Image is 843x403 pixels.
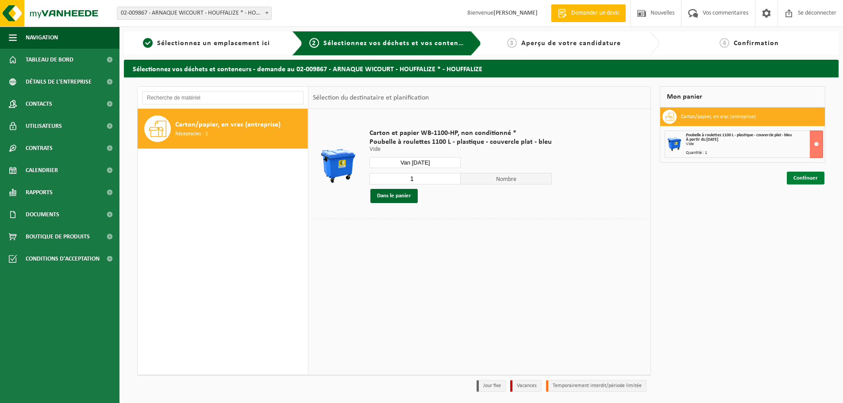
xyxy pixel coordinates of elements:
[370,157,461,168] input: Sélectionnez la date
[483,383,501,388] font: Jour fixe
[26,211,59,218] font: Documents
[26,101,52,107] font: Contacts
[175,131,208,137] font: Réceptacles : 1
[686,137,718,142] font: À partir du [DATE]
[146,40,150,47] font: 1
[157,40,270,47] font: Sélectionnez un emplacement ici
[510,40,514,47] font: 3
[521,40,621,47] font: Aperçu de votre candidature
[681,114,756,119] font: Carton/papier, en vrac (entreprise)
[793,175,818,181] font: Continuer
[493,10,538,16] font: [PERSON_NAME]
[138,109,308,149] button: Carton/papier, en vrac (entreprise) Réceptacles : 1
[667,93,702,100] font: Mon panier
[26,256,100,262] font: Conditions d'acceptation
[26,167,58,174] font: Calendrier
[553,383,642,388] font: Temporairement interdit/période limitée
[142,91,304,104] input: Recherche de matériel
[175,121,281,128] font: Carton/papier, en vrac (entreprise)
[370,138,552,146] font: Poubelle à roulettes 1100 L - plastique - couvercle plat - bleu
[798,10,836,16] font: Se déconnecter
[26,57,73,63] font: Tableau de bord
[117,7,272,20] span: 02-009867 - ARNAQUE WICOURT - HOUFFALIZE * - HOUFFALIZE
[686,133,792,138] font: Poubelle à roulettes 1100 L - plastique - couvercle plat - bleu
[323,40,473,47] font: Sélectionnez vos déchets et vos conteneurs
[312,40,316,47] font: 2
[703,10,748,16] font: Vos commentaires
[117,7,271,19] span: 02-009867 - ARNAQUE WICOURT - HOUFFALIZE * - HOUFFALIZE
[496,176,516,183] font: Nombre
[651,10,674,16] font: Nouvelles
[723,40,727,47] font: 4
[26,35,58,41] font: Navigation
[26,145,53,152] font: Contrats
[787,172,824,184] a: Continuer
[370,130,516,137] font: Carton et papier WB-1100-HP, non conditionné *
[370,146,381,153] font: Vide
[734,40,779,47] font: Confirmation
[686,150,707,155] font: Quantité : 1
[133,66,482,73] font: Sélectionnez vos déchets et conteneurs - demande au 02-009867 - ARNAQUE WICOURT - HOUFFALIZE * - ...
[26,234,90,240] font: Boutique de produits
[686,142,694,146] font: Vide
[517,383,537,388] font: Vacances
[128,38,285,49] a: 1Sélectionnez un emplacement ici
[313,94,429,101] font: Sélection du destinataire et planification
[26,189,53,196] font: Rapports
[377,193,411,199] font: Dans le panier
[571,10,619,16] font: Demander un devis
[370,189,418,203] button: Dans le panier
[26,123,62,130] font: Utilisateurs
[121,10,279,16] font: 02-009867 - ARNAQUE WICOURT - HOUFFALIZE * - HOUFFALIZE
[26,79,92,85] font: Détails de l'entreprise
[551,4,626,22] a: Demander un devis
[467,10,493,16] font: Bienvenue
